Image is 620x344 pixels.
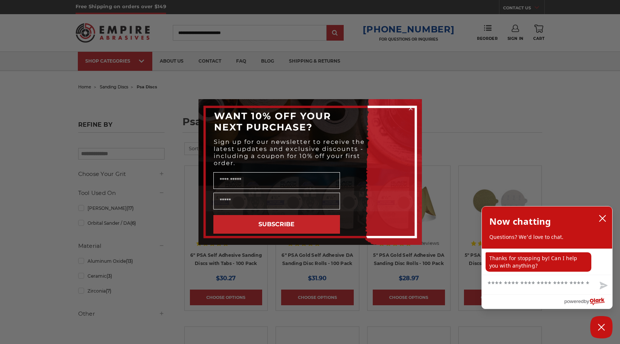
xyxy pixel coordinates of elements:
button: SUBSCRIBE [213,215,340,234]
span: Sign up for our newsletter to receive the latest updates and exclusive discounts - including a co... [214,138,365,167]
span: WANT 10% OFF YOUR NEXT PURCHASE? [214,110,331,133]
span: by [584,297,589,306]
div: chat [482,249,612,275]
button: close chatbox [597,213,608,224]
h2: Now chatting [489,214,551,229]
p: Questions? We'd love to chat. [489,233,605,241]
button: Close dialog [407,105,414,112]
button: Send message [594,277,612,294]
div: olark chatbox [481,206,613,309]
span: powered [564,297,584,306]
input: Email [213,193,340,209]
p: Thanks for stopping by! Can I help you with anything? [486,252,591,272]
a: Powered by Olark [564,295,612,309]
button: Close Chatbox [590,316,613,338]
